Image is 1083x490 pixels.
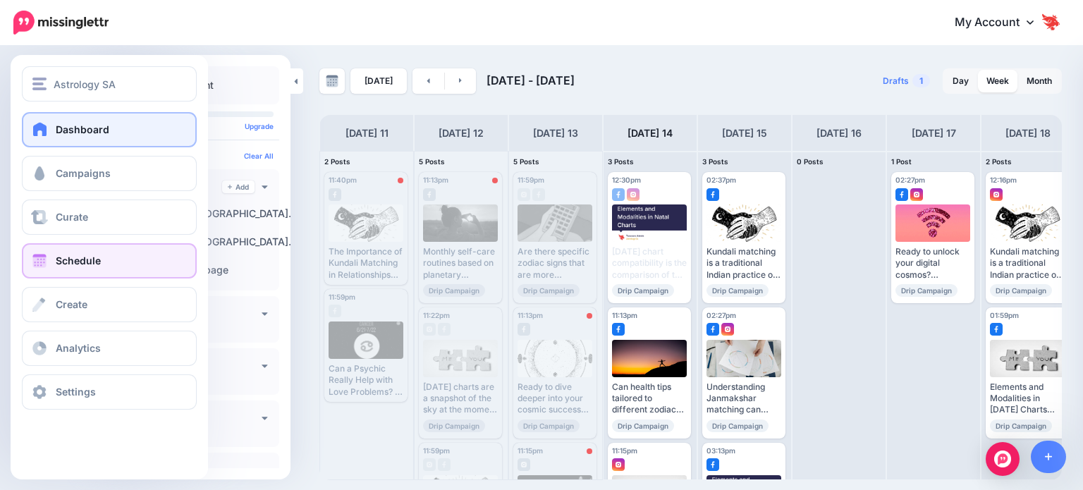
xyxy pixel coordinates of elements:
span: 11:59pm [329,293,355,301]
img: calendar-grey-darker.png [326,75,338,87]
a: Curate [22,200,197,235]
img: Missinglettr [13,11,109,35]
a: Settings [22,374,197,410]
h4: [DATE] 15 [722,125,767,142]
a: Dashboard [22,112,197,147]
span: 3 Posts [702,157,728,166]
span: 02:37pm [706,176,736,184]
span: 02:27pm [895,176,925,184]
img: menu.png [32,78,47,90]
span: Drip Campaign [518,419,580,432]
h4: [DATE] 14 [628,125,673,142]
a: Create [22,287,197,322]
span: 1 [912,74,930,87]
span: 11:13pm [518,311,543,319]
span: Settings [56,386,96,398]
label: Astrology [GEOGRAPHIC_DATA]… [120,207,298,221]
a: Clear All [244,152,274,160]
div: [DATE] charts are a snapshot of the sky at the moment of a person's birth, providing insight into... [423,381,498,416]
span: Curate [56,211,88,223]
span: 11:59pm [518,176,544,184]
div: The Importance of Kundali Matching in Relationships Read more 👉 [URL][DOMAIN_NAME] #RelationshipA... [329,246,403,281]
h4: [DATE] 16 [816,125,862,142]
a: My Account [941,6,1062,40]
h4: [DATE] 12 [439,125,484,142]
span: Drip Campaign [612,284,674,297]
a: Upgrade [245,122,274,130]
img: instagram-square.png [627,188,640,201]
a: Month [1018,70,1060,92]
span: Analytics [56,342,101,354]
span: 3 Posts [608,157,634,166]
span: Dashboard [56,123,109,135]
div: Can health tips tailored to different zodiac signs be beneficial? Read more 👉 [URL] #HolisticHeal... [612,381,687,416]
span: 11:15pm [612,446,637,455]
img: facebook-grey-square.png [329,188,341,201]
span: 1 Post [891,157,912,166]
span: 11:15pm [518,446,543,455]
span: 11:13pm [612,311,637,319]
img: facebook-grey-square.png [329,305,341,317]
span: 12:30pm [612,176,641,184]
div: Kundali matching is a traditional Indian practice of matching horoscopes to determine compatibili... [706,246,781,281]
span: 2 Posts [986,157,1012,166]
span: Drip Campaign [612,419,674,432]
span: 11:22pm [423,311,450,319]
span: 0 Posts [797,157,824,166]
span: 01:59pm [990,311,1019,319]
span: Drafts [883,77,909,85]
a: Drafts1 [874,68,938,94]
span: Create [56,298,87,310]
img: facebook-grey-square.png [518,323,530,336]
span: 5 Posts [513,157,539,166]
span: Astrology SA [54,76,116,92]
div: Open Intercom Messenger [986,442,1020,476]
span: [DATE] - [DATE] [487,73,575,87]
img: facebook-grey-square.png [438,458,451,471]
div: Understanding Janmakshar matching can empower you to make informed decisions about your relations... [706,381,781,416]
div: Elements and Modalities in [DATE] Charts ▸ [URL] #NatalChart #BirthChart #Astrology [990,381,1065,416]
img: facebook-grey-square.png [423,188,436,201]
img: facebook-square.png [612,188,625,201]
button: Astrology SA [22,66,197,102]
span: Drip Campaign [706,284,769,297]
span: 2 Posts [324,157,350,166]
h4: [DATE] 11 [345,125,388,142]
a: Analytics [22,331,197,366]
span: Drip Campaign [990,419,1052,432]
img: facebook-grey-square.png [438,323,451,336]
div: [DATE] chart compatibility is the comparison of two individuals' birth charts to determine the po... [612,246,687,281]
img: instagram-grey-square.png [423,323,436,336]
a: Day [944,70,977,92]
span: Drip Campaign [895,284,957,297]
a: Campaigns [22,156,197,191]
img: instagram-square.png [612,458,625,471]
a: Schedule [22,243,197,278]
span: 11:40pm [329,176,357,184]
img: instagram-grey-square.png [518,458,530,471]
h4: [DATE] 18 [1005,125,1051,142]
span: 03:13pm [706,446,735,455]
div: Ready to dive deeper into your cosmic success path? Read more 👉 [URL] #AstroTwins #Astrostyle #Th... [518,381,592,416]
a: [DATE] [350,68,407,94]
a: Add [222,180,255,193]
img: instagram-grey-square.png [423,458,436,471]
a: Week [978,70,1017,92]
div: Ready to unlock your digital cosmos? Read more 👉 [URL] #DigitalCosmos #WebafricaFibre #FibreInter... [895,246,970,281]
span: Drip Campaign [423,419,485,432]
div: Are there specific zodiac signs that are more financially responsible? Read more 👉 [URL] #Financi... [518,246,592,281]
label: Astrology [GEOGRAPHIC_DATA]… [120,235,298,250]
span: Drip Campaign [990,284,1052,297]
span: 02:27pm [706,311,736,319]
span: Drip Campaign [706,419,769,432]
span: 5 Posts [419,157,445,166]
div: Can a Psychic Really Help with Love Problems? I Tried [DOMAIN_NAME] to Find Out Get the scoop > [... [329,363,403,398]
img: instagram-square.png [721,323,734,336]
span: Schedule [56,255,101,267]
span: Campaigns [56,167,111,179]
span: Drip Campaign [423,284,485,297]
img: facebook-square.png [706,323,719,336]
span: 11:13pm [423,176,448,184]
img: facebook-square.png [612,323,625,336]
img: facebook-grey-square.png [532,188,545,201]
